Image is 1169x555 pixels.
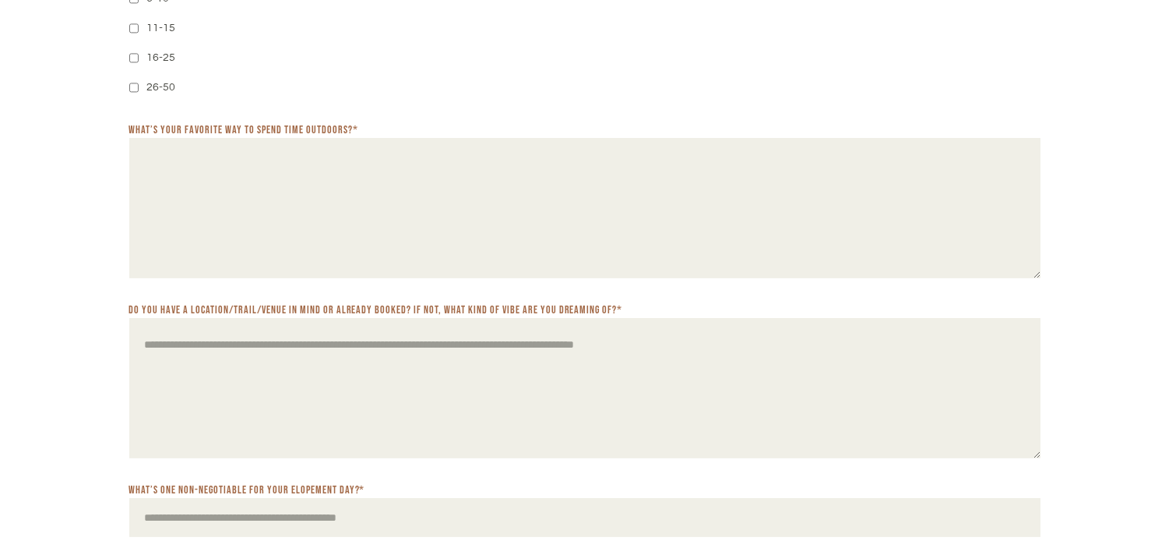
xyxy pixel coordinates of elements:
[129,123,358,137] label: What’s your favorite way to spend time outdoors?
[146,17,175,39] label: 11-15
[146,47,175,69] label: 16-25
[129,303,623,317] label: Do you have a location/trail/venue in mind or already booked? If not, what kind of vibe are you d...
[146,76,175,98] label: 26-50
[129,483,365,497] label: What’s one non-negotiable for your elopement day?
